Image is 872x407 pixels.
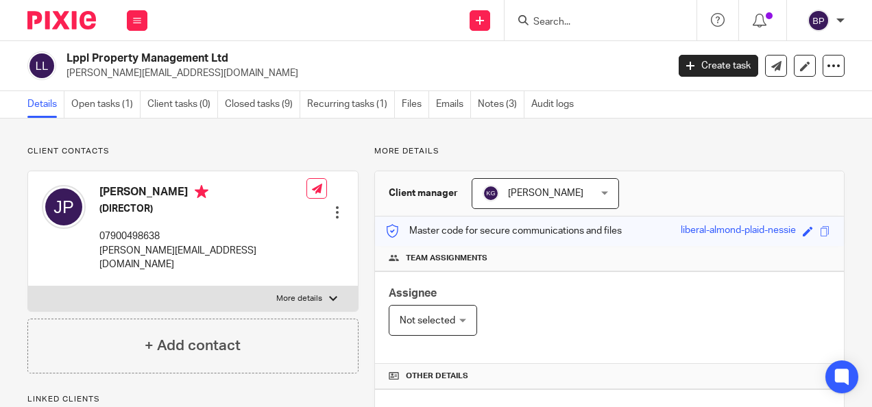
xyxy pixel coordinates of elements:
[532,16,655,29] input: Search
[478,91,524,118] a: Notes (3)
[402,91,429,118] a: Files
[389,288,437,299] span: Assignee
[27,91,64,118] a: Details
[99,230,306,243] p: 07900498638
[42,185,86,229] img: svg%3E
[66,51,540,66] h2: Lppl Property Management Ltd
[508,188,583,198] span: [PERSON_NAME]
[483,185,499,201] img: svg%3E
[808,10,829,32] img: svg%3E
[27,394,359,405] p: Linked clients
[66,66,658,80] p: [PERSON_NAME][EMAIL_ADDRESS][DOMAIN_NAME]
[679,55,758,77] a: Create task
[99,202,306,216] h5: (DIRECTOR)
[225,91,300,118] a: Closed tasks (9)
[385,224,622,238] p: Master code for secure communications and files
[681,223,796,239] div: liberal-almond-plaid-nessie
[145,335,241,356] h4: + Add contact
[99,244,306,272] p: [PERSON_NAME][EMAIL_ADDRESS][DOMAIN_NAME]
[531,91,581,118] a: Audit logs
[276,293,322,304] p: More details
[99,185,306,202] h4: [PERSON_NAME]
[436,91,471,118] a: Emails
[406,371,468,382] span: Other details
[406,253,487,264] span: Team assignments
[147,91,218,118] a: Client tasks (0)
[307,91,395,118] a: Recurring tasks (1)
[27,51,56,80] img: svg%3E
[374,146,845,157] p: More details
[27,11,96,29] img: Pixie
[195,185,208,199] i: Primary
[400,316,455,325] span: Not selected
[71,91,141,118] a: Open tasks (1)
[27,146,359,157] p: Client contacts
[389,186,458,200] h3: Client manager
